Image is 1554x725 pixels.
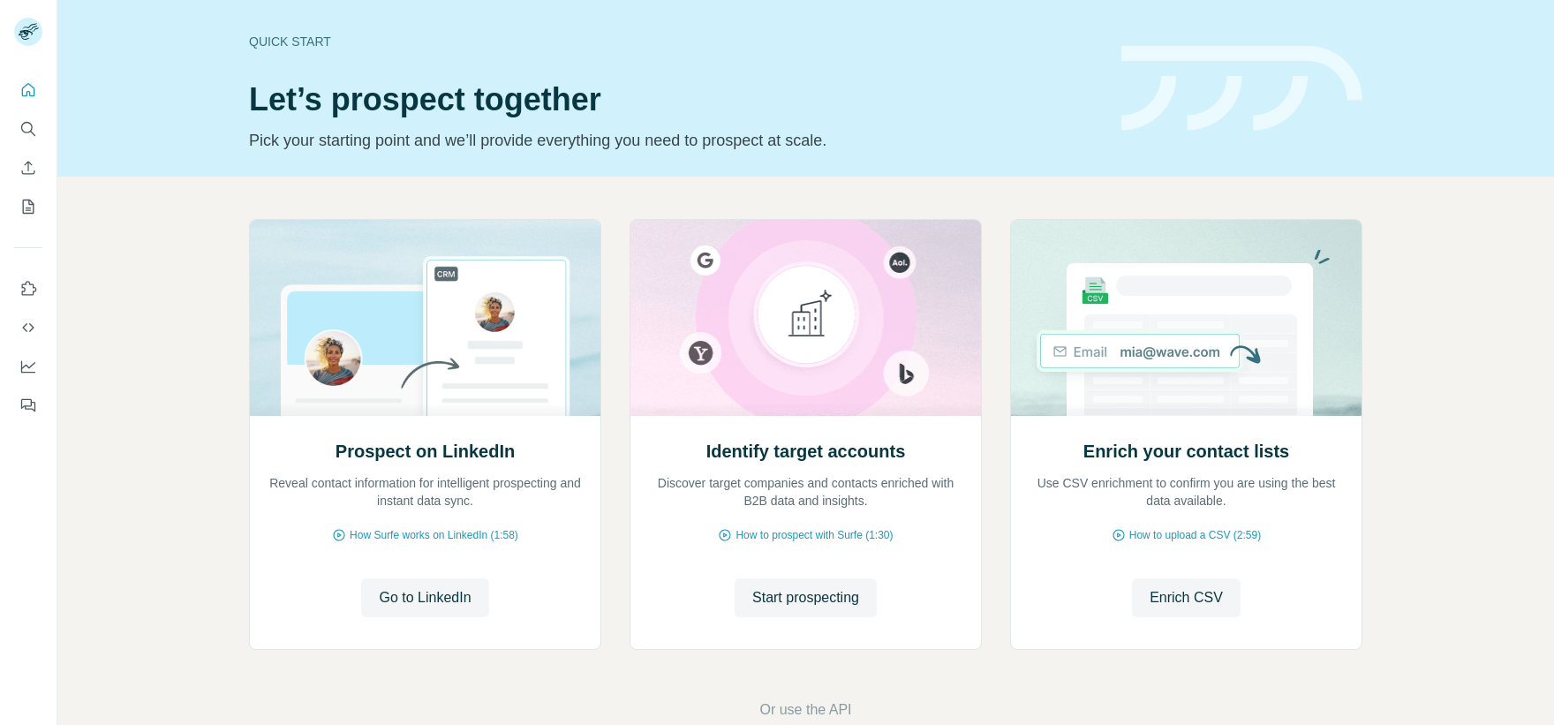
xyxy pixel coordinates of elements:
[1029,474,1344,510] p: Use CSV enrichment to confirm you are using the best data available.
[14,273,42,305] button: Use Surfe on LinkedIn
[1010,220,1362,416] img: Enrich your contact lists
[14,389,42,421] button: Feedback
[1121,46,1362,132] img: banner
[735,578,877,617] button: Start prospecting
[14,312,42,344] button: Use Surfe API
[249,82,1100,117] h1: Let’s prospect together
[1083,439,1289,464] h2: Enrich your contact lists
[648,474,963,510] p: Discover target companies and contacts enriched with B2B data and insights.
[14,113,42,145] button: Search
[752,587,859,608] span: Start prospecting
[350,527,518,543] span: How Surfe works on LinkedIn (1:58)
[14,74,42,106] button: Quick start
[14,191,42,223] button: My lists
[249,220,601,416] img: Prospect on LinkedIn
[336,439,515,464] h2: Prospect on LinkedIn
[379,587,471,608] span: Go to LinkedIn
[14,351,42,382] button: Dashboard
[361,578,488,617] button: Go to LinkedIn
[630,220,982,416] img: Identify target accounts
[268,474,583,510] p: Reveal contact information for intelligent prospecting and instant data sync.
[706,439,906,464] h2: Identify target accounts
[1129,527,1261,543] span: How to upload a CSV (2:59)
[249,33,1100,50] div: Quick start
[14,152,42,184] button: Enrich CSV
[1132,578,1241,617] button: Enrich CSV
[249,128,1100,153] p: Pick your starting point and we’ll provide everything you need to prospect at scale.
[1150,587,1223,608] span: Enrich CSV
[736,527,893,543] span: How to prospect with Surfe (1:30)
[759,699,851,721] button: Or use the API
